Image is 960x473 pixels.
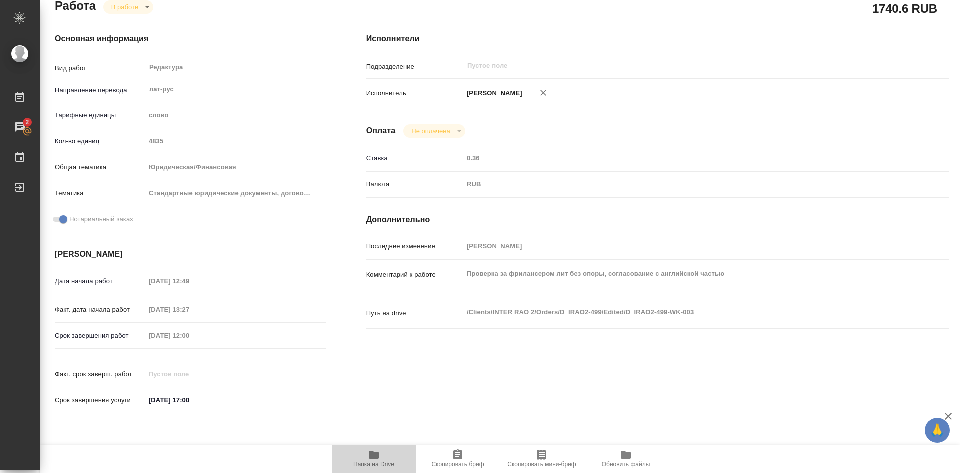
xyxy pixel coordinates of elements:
[145,159,326,176] div: Юридическая/Финансовая
[463,151,900,165] input: Пустое поле
[55,110,145,120] p: Тарифные единицы
[463,265,900,282] textarea: Проверка за фрилансером лит без опоры, согласование с английской частью
[532,82,554,104] button: Удалить исполнителя
[366,241,463,251] p: Последнее изменение
[145,274,233,288] input: Пустое поле
[507,461,576,468] span: Скопировать мини-бриф
[55,331,145,341] p: Срок завершения работ
[55,162,145,172] p: Общая тематика
[55,63,145,73] p: Вид работ
[408,127,453,135] button: Не оплачена
[366,179,463,189] p: Валюта
[55,276,145,286] p: Дата начала работ
[602,461,650,468] span: Обновить файлы
[366,214,949,226] h4: Дополнительно
[145,107,326,124] div: слово
[366,88,463,98] p: Исполнитель
[925,418,950,443] button: 🙏
[55,305,145,315] p: Факт. дата начала работ
[55,85,145,95] p: Направление перевода
[19,117,35,127] span: 2
[403,124,465,138] div: В работе
[366,308,463,318] p: Путь на drive
[366,270,463,280] p: Комментарий к работе
[463,304,900,321] textarea: /Clients/INTER RAO 2/Orders/D_IRAO2-499/Edited/D_IRAO2-499-WK-003
[55,136,145,146] p: Кол-во единиц
[55,248,326,260] h4: [PERSON_NAME]
[366,125,396,137] h4: Оплата
[145,328,233,343] input: Пустое поле
[55,188,145,198] p: Тематика
[500,445,584,473] button: Скопировать мини-бриф
[145,134,326,148] input: Пустое поле
[69,214,133,224] span: Нотариальный заказ
[145,302,233,317] input: Пустое поле
[55,33,326,45] h4: Основная информация
[366,153,463,163] p: Ставка
[463,239,900,253] input: Пустое поле
[145,393,233,407] input: ✎ Введи что-нибудь
[366,33,949,45] h4: Исполнители
[2,115,37,140] a: 2
[929,420,946,441] span: 🙏
[55,369,145,379] p: Факт. срок заверш. работ
[463,88,522,98] p: [PERSON_NAME]
[332,445,416,473] button: Папка на Drive
[145,367,233,381] input: Пустое поле
[55,395,145,405] p: Срок завершения услуги
[466,60,877,72] input: Пустое поле
[353,461,394,468] span: Папка на Drive
[366,62,463,72] p: Подразделение
[55,444,87,460] h2: Заказ
[584,445,668,473] button: Обновить файлы
[145,185,326,202] div: Стандартные юридические документы, договоры, уставы
[416,445,500,473] button: Скопировать бриф
[463,176,900,193] div: RUB
[431,461,484,468] span: Скопировать бриф
[108,3,141,11] button: В работе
